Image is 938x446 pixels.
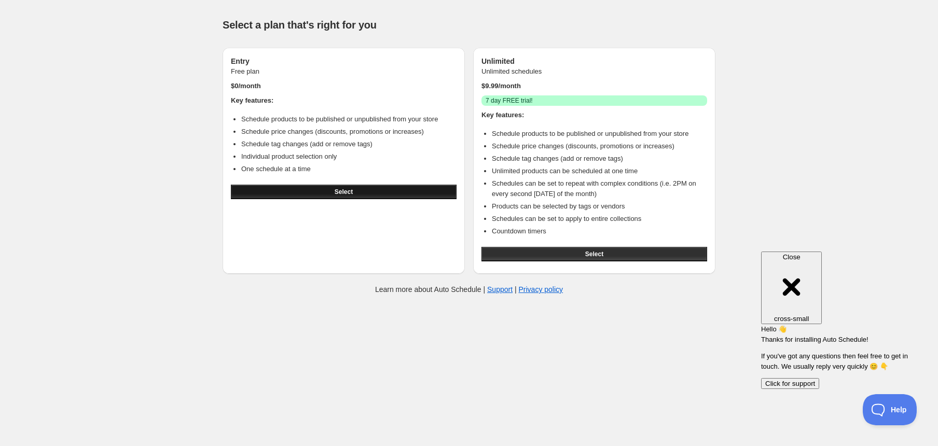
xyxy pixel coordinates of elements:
[486,96,533,105] span: 7 day FREE trial!
[241,164,457,174] li: One schedule at a time
[231,185,457,199] button: Select
[241,151,457,162] li: Individual product selection only
[492,141,707,151] li: Schedule price changes (discounts, promotions or increases)
[231,66,457,77] p: Free plan
[519,285,563,294] a: Privacy policy
[241,139,457,149] li: Schedule tag changes (add or remove tags)
[481,56,707,66] h3: Unlimited
[487,285,513,294] a: Support
[492,154,707,164] li: Schedule tag changes (add or remove tags)
[481,247,707,261] button: Select
[335,188,353,196] span: Select
[223,19,715,31] h1: Select a plan that's right for you
[375,284,563,295] p: Learn more about Auto Schedule | |
[492,178,707,199] li: Schedules can be set to repeat with complex conditions (i.e. 2PM on every second [DATE] of the mo...
[481,81,707,91] p: $ 9.99 /month
[231,95,457,106] h4: Key features:
[231,81,457,91] p: $ 0 /month
[481,66,707,77] p: Unlimited schedules
[492,214,707,224] li: Schedules can be set to apply to entire collections
[492,226,707,236] li: Countdown timers
[492,201,707,212] li: Products can be selected by tags or vendors
[492,166,707,176] li: Unlimited products can be scheduled at one time
[241,114,457,124] li: Schedule products to be published or unpublished from your store
[756,240,923,394] iframe: Help Scout Beacon - Messages and Notifications
[481,110,707,120] h4: Key features:
[231,56,457,66] h3: Entry
[863,394,917,425] iframe: Help Scout Beacon - Open
[492,129,707,139] li: Schedule products to be published or unpublished from your store
[585,250,603,258] span: Select
[241,127,457,137] li: Schedule price changes (discounts, promotions or increases)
